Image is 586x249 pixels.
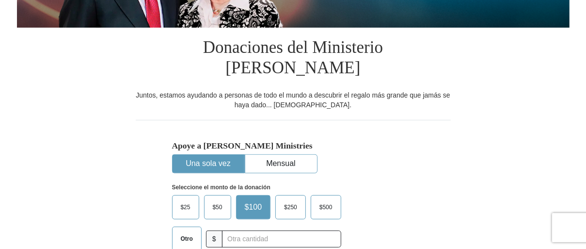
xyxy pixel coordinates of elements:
[181,204,190,211] font: $25
[213,204,222,211] font: $50
[222,231,341,248] input: Otra cantidad
[186,159,231,167] font: Una sola vez
[136,91,450,109] font: Juntos, estamos ayudando a personas de todo el mundo a descubrir el regalo más grande que jamás s...
[203,38,383,77] font: Donaciones del Ministerio [PERSON_NAME]
[284,204,297,211] font: $250
[319,204,333,211] font: $500
[266,159,295,167] font: Mensual
[181,235,193,242] font: Otro
[212,235,216,243] font: $
[172,141,313,150] font: Apoye a [PERSON_NAME] Ministries
[245,203,262,211] font: $100
[172,184,270,191] font: Seleccione el monto de la donación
